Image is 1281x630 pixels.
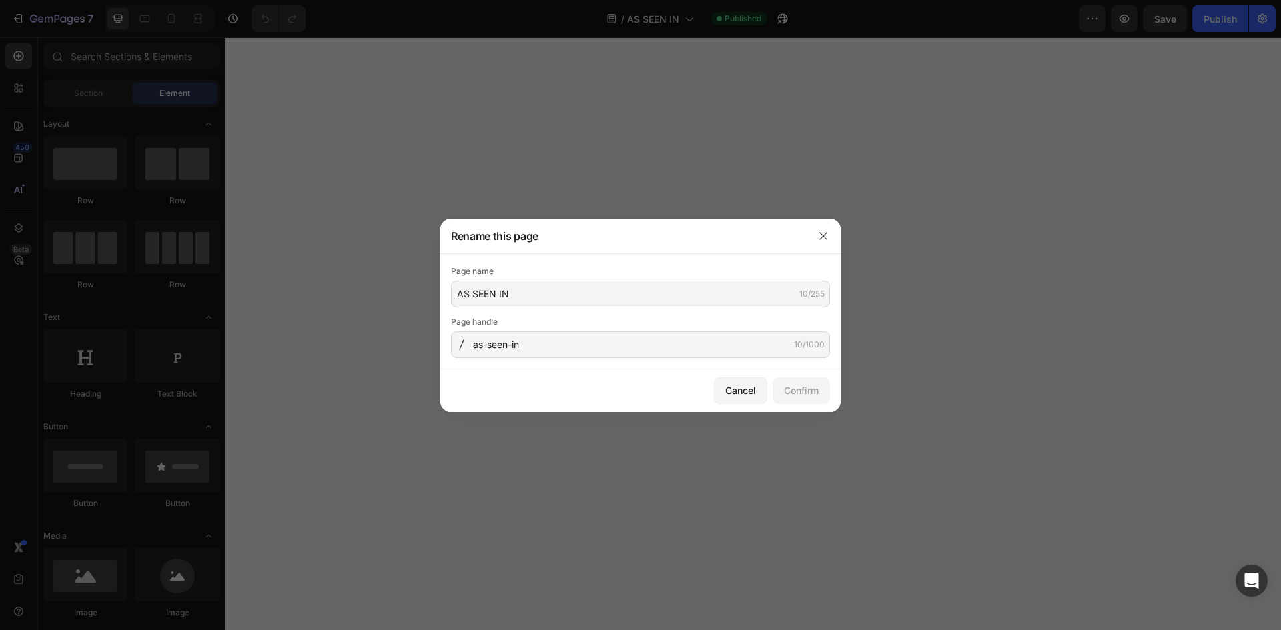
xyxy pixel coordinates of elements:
[725,383,756,397] div: Cancel
[799,288,825,300] div: 10/255
[794,339,825,351] div: 10/1000
[773,377,830,404] button: Confirm
[784,383,819,397] div: Confirm
[714,377,767,404] button: Cancel
[451,265,830,278] div: Page name
[451,315,830,329] div: Page handle
[1236,565,1268,597] div: Open Intercom Messenger
[451,228,538,244] h3: Rename this page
